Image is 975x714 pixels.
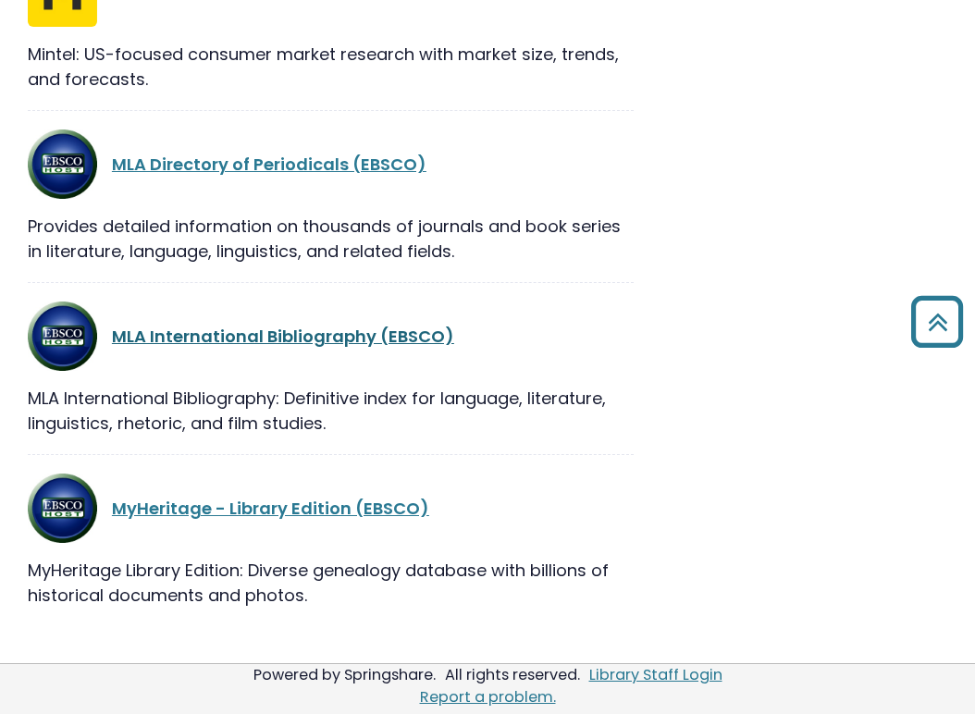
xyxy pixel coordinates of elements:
[442,664,583,685] div: All rights reserved.
[589,664,722,685] a: Library Staff Login
[420,686,556,708] a: Report a problem.
[112,497,429,520] a: MyHeritage - Library Edition (EBSCO)
[28,214,634,264] div: Provides detailed information on thousands of journals and book series in literature, language, l...
[28,386,634,436] div: MLA International Bibliography: Definitive index for language, literature, linguistics, rhetoric,...
[28,42,634,92] div: Mintel: US-focused consumer market research with market size, trends, and forecasts.
[28,558,634,608] div: MyHeritage Library Edition: Diverse genealogy database with billions of historical documents and ...
[251,664,438,685] div: Powered by Springshare.
[112,325,454,348] a: MLA International Bibliography (EBSCO)
[904,304,970,339] a: Back to Top
[112,153,426,176] a: MLA Directory of Periodicals (EBSCO)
